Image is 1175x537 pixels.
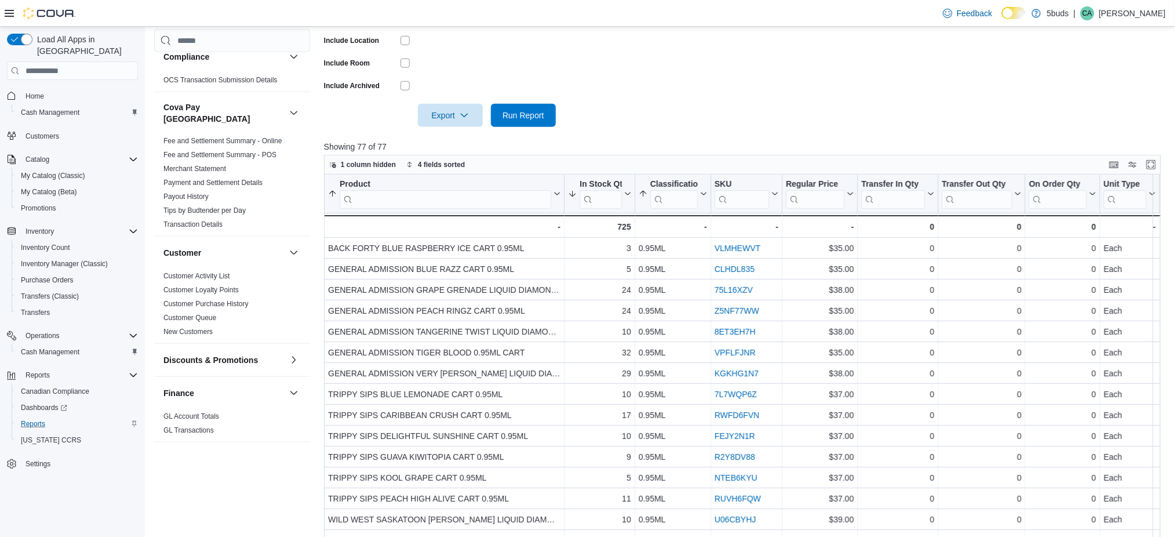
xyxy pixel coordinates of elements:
span: Cash Management [16,106,138,119]
div: 0.95ML [638,408,707,422]
a: Payment and Settlement Details [163,179,263,187]
div: 0 [942,241,1021,255]
button: Catalog [21,153,54,166]
div: 5 [568,262,631,276]
div: 0 [861,283,934,297]
button: Home [2,87,143,104]
a: GL Account Totals [163,412,219,420]
span: Promotions [21,204,56,213]
a: RWFD6FVN [714,411,759,420]
label: Include Room [324,59,370,68]
span: Catalog [26,155,49,164]
div: 0 [861,325,934,339]
a: CLHDL835 [714,264,754,274]
span: Customer Loyalty Points [163,285,239,295]
div: $35.00 [786,241,854,255]
button: SKU [714,179,778,209]
span: Purchase Orders [16,273,138,287]
a: U06CBYHJ [714,515,756,524]
button: Finance [163,387,285,399]
a: VLMHEWVT [714,244,760,253]
div: Each [1104,367,1156,380]
div: 0.95ML [638,450,707,464]
div: 0 [942,346,1021,360]
a: Cash Management [16,345,84,359]
span: Customer Purchase History [163,299,249,309]
span: Inventory [26,227,54,236]
span: My Catalog (Classic) [16,169,138,183]
div: Each [1104,283,1156,297]
div: $35.00 [786,346,854,360]
a: My Catalog (Beta) [16,185,82,199]
span: Promotions [16,201,138,215]
div: 0 [942,367,1021,380]
a: Settings [21,457,55,471]
div: Each [1104,346,1156,360]
div: 0 [1029,283,1096,297]
span: Transfers (Classic) [21,292,79,301]
span: Transaction Details [163,220,223,229]
button: Promotions [12,200,143,216]
div: $37.00 [786,387,854,401]
h3: Customer [163,247,201,259]
div: 0 [861,387,934,401]
h3: Discounts & Promotions [163,354,258,366]
a: Feedback [938,2,997,25]
a: Fee and Settlement Summary - Online [163,137,282,145]
div: SKU URL [714,179,769,209]
div: 0 [861,241,934,255]
a: Purchase Orders [16,273,78,287]
div: Classification [650,179,697,209]
a: Transfers [16,306,54,320]
div: GENERAL ADMISSION PEACH RINGZ CART 0.95ML [328,304,561,318]
button: Compliance [163,51,285,63]
div: - [714,220,778,234]
div: 0 [861,262,934,276]
div: 0 [942,408,1021,422]
div: - [786,220,854,234]
button: Operations [2,328,143,344]
span: Washington CCRS [16,433,138,447]
div: 10 [568,387,631,401]
button: Reports [21,368,54,382]
div: 9 [568,450,631,464]
span: Inventory Count [16,241,138,255]
span: Inventory Manager (Classic) [21,259,108,268]
div: 3 [568,241,631,255]
span: [US_STATE] CCRS [21,436,81,445]
div: TRIPPY SIPS GUAVA KIWITOPIA CART 0.95ML [328,450,561,464]
div: 0 [942,325,1021,339]
a: Inventory Manager (Classic) [16,257,112,271]
button: Transfers (Classic) [12,288,143,304]
span: Load All Apps in [GEOGRAPHIC_DATA] [32,34,138,57]
div: Compliance [154,73,310,92]
a: VPFLFJNR [714,348,755,357]
div: Transfer Out Qty [942,179,1012,190]
button: Customers [2,128,143,144]
div: GENERAL ADMISSION GRAPE GRENADE LIQUID DIAMOND CART 0.95ML [328,283,561,297]
button: 1 column hidden [325,158,401,172]
button: Enter fullscreen [1144,158,1158,172]
span: Inventory Manager (Classic) [16,257,138,271]
div: Catherine Antonichuk [1081,6,1094,20]
button: Canadian Compliance [12,383,143,400]
span: GL Account Totals [163,412,219,421]
button: Classification [638,179,707,209]
div: Regular Price [786,179,845,209]
span: Reports [26,371,50,380]
button: Inventory Count [12,240,143,256]
span: Inventory Count [21,243,70,252]
span: New Customers [163,327,213,336]
div: Customer [154,269,310,343]
span: Feedback [957,8,992,19]
button: 4 fields sorted [402,158,470,172]
button: Catalog [2,151,143,168]
div: - [638,220,707,234]
button: Inventory [2,223,143,240]
span: Dashboards [21,403,67,412]
a: Payout History [163,193,209,201]
nav: Complex example [7,82,138,502]
a: [US_STATE] CCRS [16,433,86,447]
